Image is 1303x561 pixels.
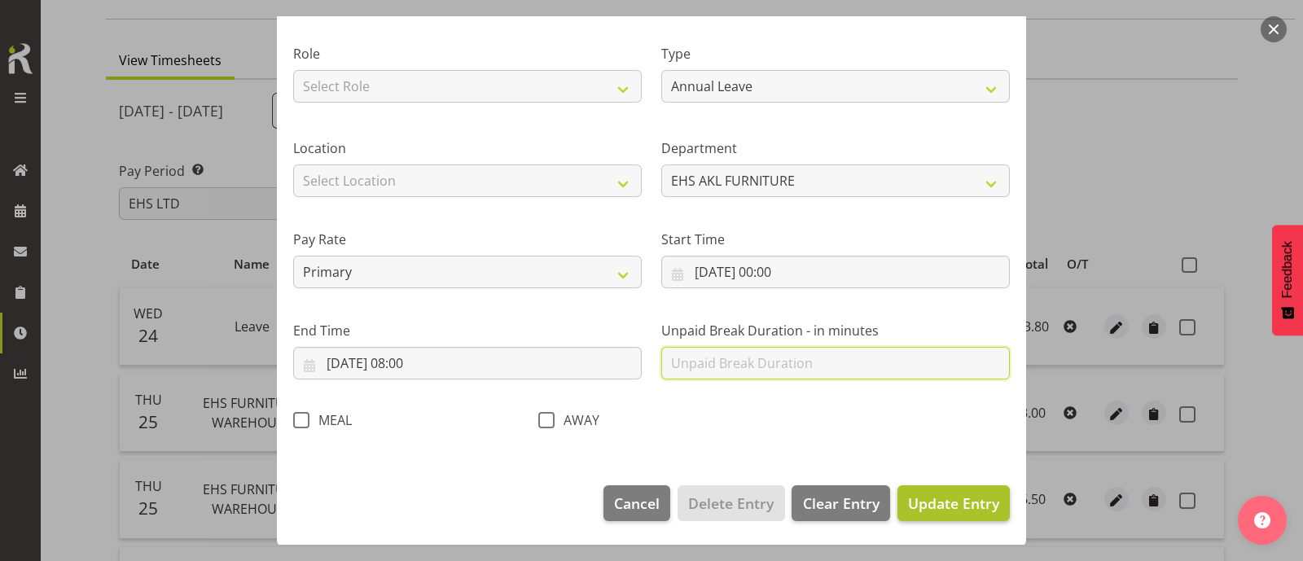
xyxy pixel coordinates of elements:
span: AWAY [555,412,599,428]
label: Department [661,138,1010,158]
button: Delete Entry [678,485,784,521]
span: Clear Entry [803,493,880,514]
label: Location [293,138,642,158]
span: Feedback [1280,241,1295,298]
input: Click to select... [661,256,1010,288]
span: MEAL [309,412,352,428]
input: Unpaid Break Duration [661,347,1010,379]
input: Click to select... [293,347,642,379]
span: Cancel [614,493,660,514]
img: help-xxl-2.png [1254,512,1270,528]
span: Delete Entry [688,493,774,514]
span: Update Entry [908,493,999,513]
button: Feedback - Show survey [1272,225,1303,335]
label: Unpaid Break Duration - in minutes [661,321,1010,340]
label: Start Time [661,230,1010,249]
label: End Time [293,321,642,340]
button: Clear Entry [792,485,889,521]
label: Pay Rate [293,230,642,249]
button: Update Entry [897,485,1010,521]
button: Cancel [603,485,670,521]
label: Type [661,44,1010,64]
label: Role [293,44,642,64]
